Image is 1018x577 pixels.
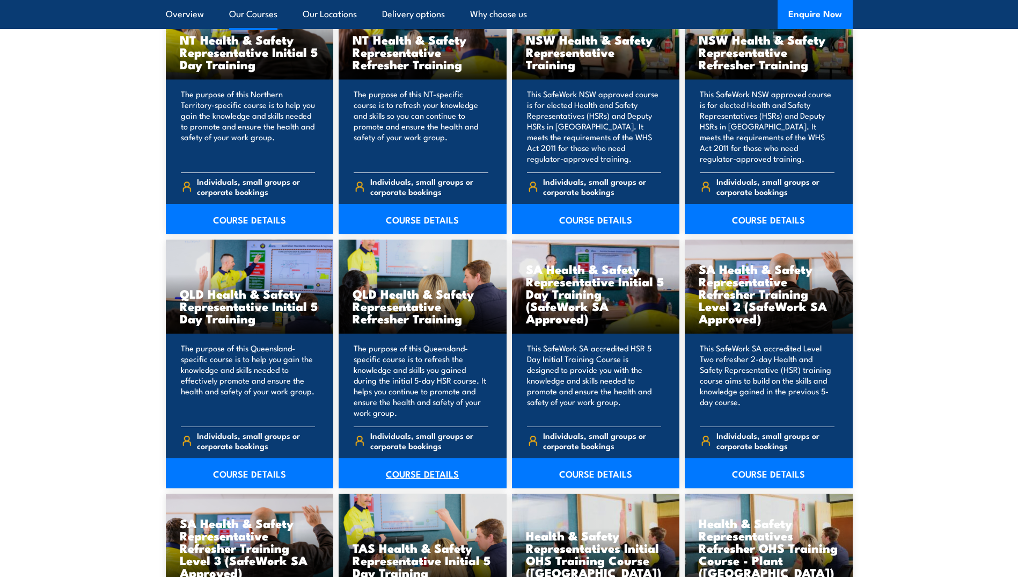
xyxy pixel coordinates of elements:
p: This SafeWork NSW approved course is for elected Health and Safety Representatives (HSRs) and Dep... [700,89,834,164]
h3: NT Health & Safety Representative Refresher Training [353,33,493,70]
p: This SafeWork NSW approved course is for elected Health and Safety Representatives (HSRs) and Dep... [527,89,662,164]
h3: NT Health & Safety Representative Initial 5 Day Training [180,33,320,70]
h3: SA Health & Safety Representative Refresher Training Level 2 (SafeWork SA Approved) [699,263,839,324]
h3: QLD Health & Safety Representative Refresher Training [353,287,493,324]
p: The purpose of this Northern Territory-specific course is to help you gain the knowledge and skil... [181,89,316,164]
span: Individuals, small groups or corporate bookings [543,176,661,197]
span: Individuals, small groups or corporate bookings [370,430,488,451]
h3: SA Health & Safety Representative Initial 5 Day Training (SafeWork SA Approved) [526,263,666,324]
span: Individuals, small groups or corporate bookings [543,430,661,451]
h3: NSW Health & Safety Representative Refresher Training [699,33,839,70]
p: This SafeWork SA accredited Level Two refresher 2-day Health and Safety Representative (HSR) trai... [700,343,834,418]
span: Individuals, small groups or corporate bookings [716,430,834,451]
a: COURSE DETAILS [512,458,680,488]
p: The purpose of this Queensland-specific course is to help you gain the knowledge and skills neede... [181,343,316,418]
a: COURSE DETAILS [512,204,680,234]
h3: QLD Health & Safety Representative Initial 5 Day Training [180,287,320,324]
span: Individuals, small groups or corporate bookings [370,176,488,197]
a: COURSE DETAILS [166,458,334,488]
span: Individuals, small groups or corporate bookings [716,176,834,197]
p: The purpose of this NT-specific course is to refresh your knowledge and skills so you can continu... [354,89,488,164]
p: This SafeWork SA accredited HSR 5 Day Initial Training Course is designed to provide you with the... [527,343,662,418]
span: Individuals, small groups or corporate bookings [197,176,315,197]
p: The purpose of this Queensland-specific course is to refresh the knowledge and skills you gained ... [354,343,488,418]
a: COURSE DETAILS [339,204,507,234]
span: Individuals, small groups or corporate bookings [197,430,315,451]
a: COURSE DETAILS [339,458,507,488]
a: COURSE DETAILS [685,204,853,234]
h3: NSW Health & Safety Representative Training [526,33,666,70]
a: COURSE DETAILS [685,458,853,488]
a: COURSE DETAILS [166,204,334,234]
